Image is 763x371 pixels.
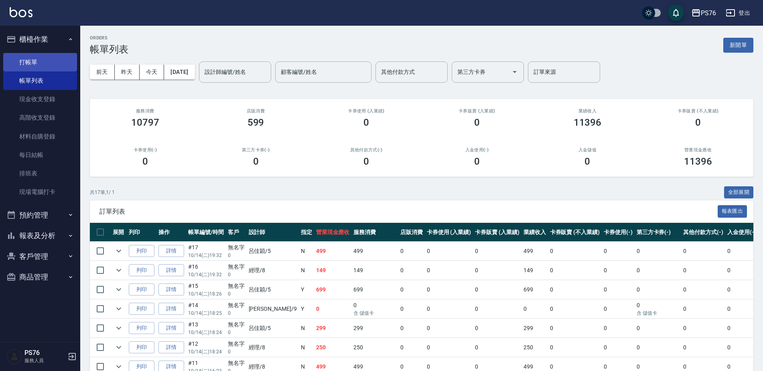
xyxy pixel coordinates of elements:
[314,300,352,318] td: 0
[425,242,473,261] td: 0
[156,223,186,242] th: 操作
[90,189,115,196] p: 共 17 筆, 1 / 1
[3,108,77,127] a: 高階收支登錄
[602,319,635,338] td: 0
[113,264,125,276] button: expand row
[602,338,635,357] td: 0
[186,242,226,261] td: #17
[228,359,245,367] div: 無名字
[522,280,548,299] td: 699
[113,322,125,334] button: expand row
[473,300,522,318] td: 0
[228,252,245,259] p: 0
[635,223,682,242] th: 第三方卡券(-)
[24,357,65,364] p: 服務人員
[722,6,753,20] button: 登出
[602,223,635,242] th: 卡券使用(-)
[186,261,226,280] td: #16
[188,348,224,355] p: 10/14 (二) 18:24
[228,263,245,271] div: 無名字
[635,261,682,280] td: 0
[188,310,224,317] p: 10/14 (二) 18:25
[473,223,522,242] th: 卡券販賣 (入業績)
[602,242,635,261] td: 0
[299,338,314,357] td: N
[158,322,184,334] a: 詳情
[725,280,758,299] td: 0
[111,223,127,242] th: 展開
[522,300,548,318] td: 0
[351,223,398,242] th: 服務消費
[425,280,473,299] td: 0
[3,267,77,287] button: 商品管理
[228,310,245,317] p: 0
[725,300,758,318] td: 0
[681,223,725,242] th: 其他付款方式(-)
[3,53,77,71] a: 打帳單
[718,207,747,215] a: 報表匯出
[158,283,184,296] a: 詳情
[314,223,352,242] th: 營業現金應收
[3,164,77,183] a: 排班表
[299,261,314,280] td: N
[548,338,602,357] td: 0
[99,208,718,216] span: 訂單列表
[247,223,299,242] th: 設計師
[3,127,77,146] a: 材料自購登錄
[299,223,314,242] th: 指定
[131,117,159,128] h3: 10797
[299,319,314,338] td: N
[228,271,245,278] p: 0
[695,117,701,128] h3: 0
[247,280,299,299] td: 呂佳穎 /5
[652,108,744,114] h2: 卡券販賣 (不入業績)
[684,156,712,167] h3: 11396
[314,242,352,261] td: 499
[542,147,633,153] h2: 入金儲值
[398,338,425,357] td: 0
[247,242,299,261] td: 呂佳穎 /5
[228,301,245,310] div: 無名字
[253,156,259,167] h3: 0
[398,223,425,242] th: 店販消費
[228,320,245,329] div: 無名字
[637,310,680,317] p: 含 儲值卡
[186,223,226,242] th: 帳單編號/時間
[299,300,314,318] td: Y
[99,108,191,114] h3: 服務消費
[321,147,412,153] h2: 其他付款方式(-)
[186,280,226,299] td: #15
[474,117,480,128] h3: 0
[522,319,548,338] td: 299
[3,90,77,108] a: 現金收支登錄
[99,147,191,153] h2: 卡券使用(-)
[474,156,480,167] h3: 0
[142,156,148,167] h3: 0
[548,223,602,242] th: 卡券販賣 (不入業績)
[3,29,77,50] button: 櫃檯作業
[724,186,754,199] button: 全部展開
[681,242,725,261] td: 0
[522,223,548,242] th: 業績收入
[321,108,412,114] h2: 卡券使用 (入業績)
[431,147,523,153] h2: 入金使用(-)
[158,264,184,277] a: 詳情
[398,242,425,261] td: 0
[3,146,77,164] a: 每日結帳
[522,338,548,357] td: 250
[3,71,77,90] a: 帳單列表
[473,242,522,261] td: 0
[574,117,602,128] h3: 11396
[725,338,758,357] td: 0
[353,310,396,317] p: 含 儲值卡
[24,349,65,357] h5: PS76
[431,108,523,114] h2: 卡券販賣 (入業績)
[542,108,633,114] h2: 業績收入
[723,38,753,53] button: 新開單
[90,44,128,55] h3: 帳單列表
[186,300,226,318] td: #14
[584,156,590,167] h3: 0
[90,65,115,79] button: 前天
[652,147,744,153] h2: 營業現金應收
[548,261,602,280] td: 0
